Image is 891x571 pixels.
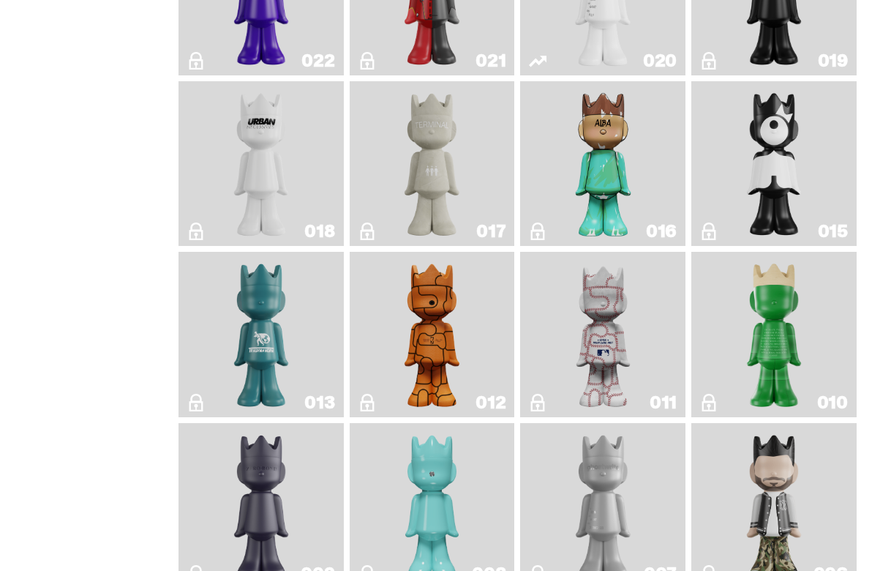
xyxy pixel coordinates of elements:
img: Terminal 27 [399,87,465,241]
div: 010 [817,394,848,411]
a: Basketball [358,258,506,411]
div: 019 [818,52,848,70]
div: 012 [475,394,505,411]
img: Baseball [571,258,636,411]
img: Basketball [399,258,465,411]
img: Quest [741,87,808,241]
div: 013 [304,394,334,411]
div: 020 [643,52,677,70]
a: Baseball [529,258,677,411]
div: 022 [301,52,334,70]
img: JFG [741,258,808,411]
div: 011 [650,394,677,411]
a: Trash [187,258,335,411]
div: 016 [646,223,677,240]
div: 018 [304,223,334,240]
a: ALBA [529,87,677,241]
div: 017 [476,223,505,240]
img: Trash [228,258,295,411]
a: JFG [700,258,848,411]
img: ALBA [570,87,636,241]
div: 015 [818,223,848,240]
div: 021 [475,52,505,70]
a: Quest [700,87,848,241]
a: Terminal 27 [358,87,506,241]
a: U.N. (Black & White) [187,87,335,241]
img: U.N. (Black & White) [228,87,295,241]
